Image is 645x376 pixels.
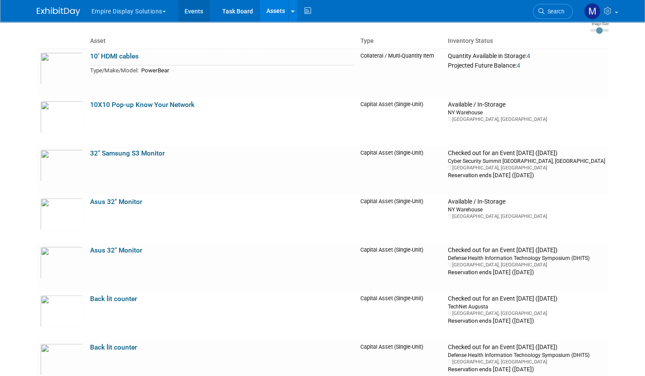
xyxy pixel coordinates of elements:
div: Available / In-Storage [447,198,605,206]
th: Type [357,34,444,49]
div: [GEOGRAPHIC_DATA], [GEOGRAPHIC_DATA] [447,359,605,365]
span: 4 [516,62,520,69]
td: Capital Asset (Single-Unit) [357,194,444,243]
div: Defense Health Information Technology Symposium (DHITS) [447,351,605,359]
div: [GEOGRAPHIC_DATA], [GEOGRAPHIC_DATA] [447,213,605,220]
div: Reservation ends [DATE] ([DATE]) [447,317,605,325]
a: Back lit counter [90,344,137,351]
div: Reservation ends [DATE] ([DATE]) [447,365,605,373]
div: Checked out for an Event [DATE] ([DATE]) [447,344,605,351]
a: Back lit counter [90,295,137,303]
th: Asset [87,34,357,49]
td: Collateral / Multi-Quantity Item [357,49,444,97]
td: PowerBear [139,65,354,75]
div: [GEOGRAPHIC_DATA], [GEOGRAPHIC_DATA] [447,262,605,268]
div: Projected Future Balance: [447,60,605,70]
div: Reservation ends [DATE] ([DATE]) [447,171,605,179]
div: Defense Health Information Technology Symposium (DHITS) [447,254,605,262]
td: Capital Asset (Single-Unit) [357,243,444,292]
a: 32" Samsung S3 Monitor [90,149,165,157]
div: Checked out for an Event [DATE] ([DATE]) [447,295,605,303]
div: Checked out for an Event [DATE] ([DATE]) [447,246,605,254]
div: Quantity Available in Storage: [447,52,605,60]
a: Search [533,4,573,19]
td: Type/Make/Model: [90,65,139,75]
a: 10X10 Pop-up Know Your Network [90,101,194,109]
img: Matt h [584,3,600,19]
a: Asus 32" Monitor [90,246,142,254]
img: ExhibitDay [37,7,80,16]
div: [GEOGRAPHIC_DATA], [GEOGRAPHIC_DATA] [447,165,605,171]
div: Image Size [590,21,609,26]
div: [GEOGRAPHIC_DATA], [GEOGRAPHIC_DATA] [447,310,605,317]
div: NY Warehouse [447,206,605,213]
a: 10’ HDMI cables [90,52,139,60]
div: Reservation ends [DATE] ([DATE]) [447,268,605,276]
td: Capital Asset (Single-Unit) [357,146,444,194]
div: TechNet Augusta [447,303,605,310]
div: Available / In-Storage [447,101,605,109]
span: Search [545,8,564,15]
div: Checked out for an Event [DATE] ([DATE]) [447,149,605,157]
td: Capital Asset (Single-Unit) [357,292,444,340]
span: 4 [526,52,530,59]
a: Asus 32" Monitor [90,198,142,206]
div: [GEOGRAPHIC_DATA], [GEOGRAPHIC_DATA] [447,116,605,123]
div: NY Warehouse [447,109,605,116]
div: Cyber Security Summit [GEOGRAPHIC_DATA], [GEOGRAPHIC_DATA] [447,157,605,165]
td: Capital Asset (Single-Unit) [357,97,444,146]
